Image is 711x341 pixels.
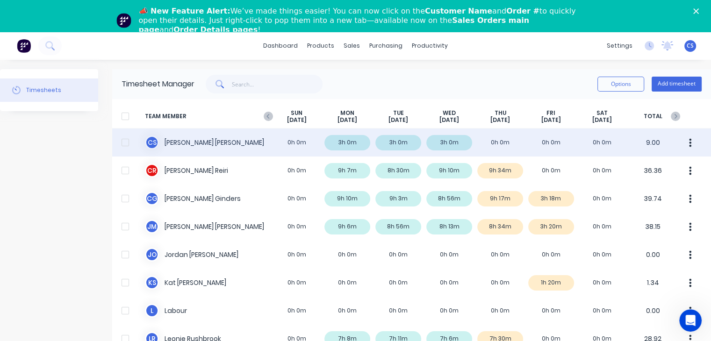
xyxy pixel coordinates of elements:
span: [DATE] [338,116,357,124]
span: SUN [291,109,302,117]
span: WED [443,109,456,117]
a: dashboard [259,39,302,53]
span: [DATE] [541,116,561,124]
div: Close [693,8,703,14]
span: [DATE] [388,116,408,124]
div: Timesheets [26,86,61,94]
b: 📣 New Feature Alert: [139,7,230,15]
span: TUE [393,109,404,117]
span: [DATE] [490,116,510,124]
span: CS [687,42,694,50]
span: SAT [596,109,608,117]
input: Search... [232,75,323,93]
div: sales [339,39,365,53]
b: Order # [506,7,539,15]
div: Timesheet Manager [122,78,194,90]
span: [DATE] [287,116,306,124]
button: Options [597,77,644,92]
div: We’ve made things easier! You can now click on the and to quickly open their details. Just right-... [139,7,580,35]
span: THU [494,109,506,117]
img: Factory [17,39,31,53]
span: MON [340,109,354,117]
div: productivity [407,39,452,53]
div: purchasing [365,39,407,53]
span: [DATE] [439,116,459,124]
b: Order Details pages [173,25,258,34]
span: FRI [546,109,555,117]
iframe: Intercom live chat [679,309,702,332]
b: Customer Name [425,7,492,15]
img: Profile image for Team [116,13,131,28]
b: Sales Orders main page [139,16,529,34]
div: settings [602,39,637,53]
span: TEAM MEMBER [145,109,271,124]
span: TOTAL [627,109,678,124]
button: Add timesheet [652,77,702,92]
div: products [302,39,339,53]
span: [DATE] [592,116,612,124]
